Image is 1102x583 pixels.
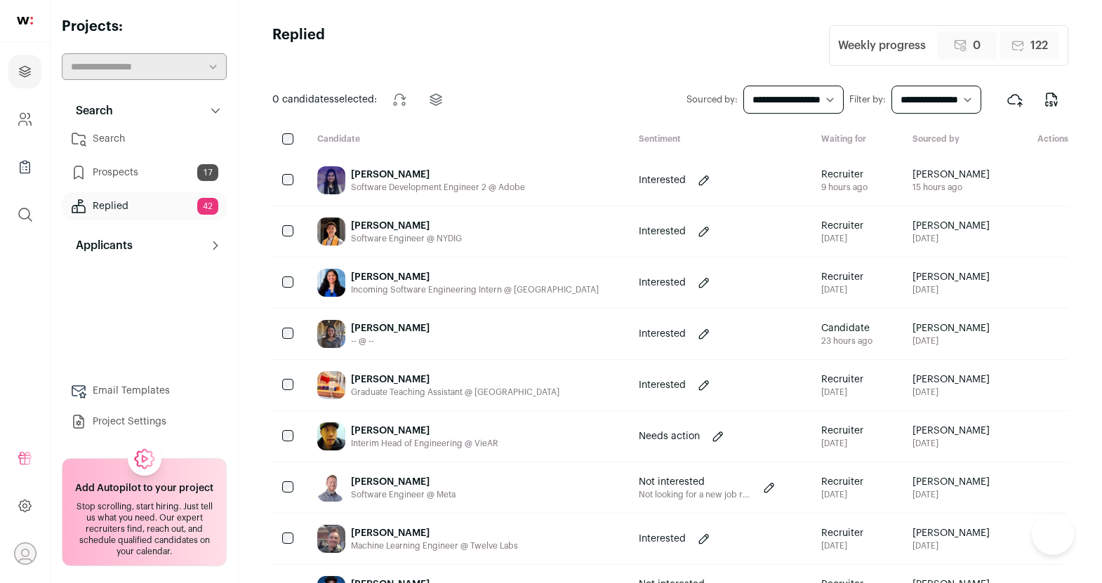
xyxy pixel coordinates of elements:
div: Stop scrolling, start hiring. Just tell us what you need. Our expert recruiters find, reach out, ... [71,501,218,557]
img: 0cef2960cf2548b1b7dd668e3abc0c7f59dacbd3a53c39327e2aec328ec3f322.jpg [317,474,345,502]
span: 0 candidates [272,95,334,105]
button: Export to ATS [998,83,1032,116]
a: Replied42 [62,192,227,220]
div: [PERSON_NAME] [351,168,525,182]
div: 23 hours ago [821,335,872,347]
span: Recruiter [821,475,863,489]
div: [PERSON_NAME] [351,424,498,438]
p: Interested [639,225,686,239]
a: Company Lists [8,150,41,184]
span: Candidate [821,321,872,335]
a: Company and ATS Settings [8,102,41,136]
span: [PERSON_NAME] [912,270,990,284]
p: Interested [639,532,686,546]
span: [PERSON_NAME] [912,526,990,540]
span: Recruiter [821,270,863,284]
span: [PERSON_NAME] [912,219,990,233]
button: Applicants [62,232,227,260]
span: 17 [197,164,218,181]
span: Recruiter [821,168,868,182]
div: Actions [1018,133,1068,147]
span: [PERSON_NAME] [912,168,990,182]
img: 10596560e7f8c6074ab47de67b7e09998f63347c0cf03038af002eb7f639f740 [317,422,345,450]
div: Interim Head of Engineering @ VieAR [351,438,498,449]
img: 754bfa45f728134905fe8ded6b1432db28228f4b3b134a61d46ab38aa7dce8a1 [317,525,345,553]
p: Needs action [639,429,700,443]
div: [DATE] [821,233,863,244]
img: 4f93594206ff473b2d86a856ae09dd2be29cb01b42d473e56e3369f684f036e3 [317,166,345,194]
div: Incoming Software Engineering Intern @ [GEOGRAPHIC_DATA] [351,284,599,295]
div: Machine Learning Engineer @ Twelve Labs [351,540,518,551]
h1: Replied [272,25,325,66]
label: Filter by: [849,94,886,105]
div: Weekly progress [838,37,926,54]
span: [PERSON_NAME] [912,321,990,335]
h2: Projects: [62,17,227,36]
div: Graduate Teaching Assistant @ [GEOGRAPHIC_DATA] [351,387,559,398]
iframe: Help Scout Beacon - Open [1032,513,1074,555]
div: [DATE] [821,284,863,295]
span: 42 [197,198,218,215]
a: Add Autopilot to your project Stop scrolling, start hiring. Just tell us what you need. Our exper... [62,458,227,566]
div: Sourced by [901,133,1018,147]
div: Software Engineer @ NYDIG [351,233,462,244]
div: Software Engineer @ Meta [351,489,456,500]
p: Search [67,102,113,119]
span: [DATE] [912,387,990,398]
div: Waiting for [810,133,901,147]
div: [DATE] [821,489,863,500]
button: Export to CSV [1035,83,1068,116]
span: [DATE] [912,438,990,449]
span: [PERSON_NAME] [912,373,990,387]
button: Open dropdown [14,542,36,565]
a: Project Settings [62,408,227,436]
div: 9 hours ago [821,182,868,193]
span: [PERSON_NAME] [912,475,990,489]
div: [PERSON_NAME] [351,526,518,540]
div: Sentiment [628,133,811,147]
span: Recruiter [821,219,863,233]
span: [DATE] [912,335,990,347]
img: 449a3c54285eaf388da06e3f783e85b000b37f49088abdd49945a2960fb69cc2.jpg [317,217,345,246]
p: Interested [639,276,686,290]
label: Sourced by: [686,94,738,105]
div: [PERSON_NAME] [351,475,456,489]
span: Recruiter [821,373,863,387]
div: [PERSON_NAME] [351,321,430,335]
img: 23b3b90e276871dd70461766141c586e6e2e868ef4673a1af19abc610d351945.jpg [317,371,345,399]
div: [DATE] [821,438,863,449]
span: Recruiter [821,526,863,540]
span: [DATE] [912,284,990,295]
img: wellfound-shorthand-0d5821cbd27db2630d0214b213865d53afaa358527fdda9d0ea32b1df1b89c2c.svg [17,17,33,25]
h2: Add Autopilot to your project [75,481,213,495]
a: Email Templates [62,377,227,405]
div: [DATE] [821,540,863,551]
p: Not interested [639,475,751,489]
div: [PERSON_NAME] [351,219,462,233]
div: [PERSON_NAME] [351,373,559,387]
span: 0 [973,37,981,54]
div: Candidate [306,133,628,147]
span: [PERSON_NAME] [912,424,990,438]
span: [DATE] [912,233,990,244]
a: Prospects17 [62,159,227,187]
p: Not looking for a new job right now [639,489,751,500]
span: [DATE] [912,540,990,551]
span: 15 hours ago [912,182,990,193]
div: [PERSON_NAME] [351,270,599,284]
p: Interested [639,378,686,392]
div: -- @ -- [351,335,430,347]
img: 6ea5d3257dbf989d0919c5d21d700780b0ce0a6fedfe5f4827c5cb31a6340057 [317,269,345,297]
span: Recruiter [821,424,863,438]
img: 45c955371d677d00eee273a6a56507063feafc8e8532b938a24730218b7c7df2 [317,320,345,348]
p: Interested [639,173,686,187]
div: Software Development Engineer 2 @ Adobe [351,182,525,193]
div: [DATE] [821,387,863,398]
span: 122 [1030,37,1048,54]
span: selected: [272,93,377,107]
span: [DATE] [912,489,990,500]
a: Search [62,125,227,153]
p: Applicants [67,237,133,254]
p: Interested [639,327,686,341]
a: Projects [8,55,41,88]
